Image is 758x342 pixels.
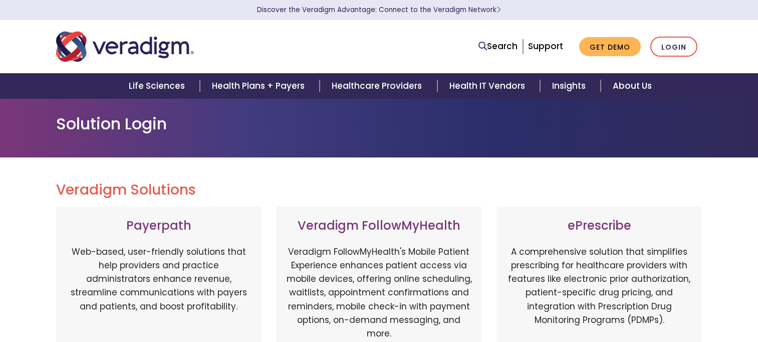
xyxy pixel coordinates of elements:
[528,40,563,52] a: Support
[56,30,194,63] img: Veradigm logo
[579,37,641,57] a: Get Demo
[200,73,320,99] a: Health Plans + Payers
[507,219,692,233] h3: ePrescribe
[478,40,518,53] a: Search
[287,219,472,233] h3: Veradigm FollowMyHealth
[56,182,702,199] h2: Veradigm Solutions
[320,73,437,99] a: Healthcare Providers
[540,73,601,99] a: Insights
[601,73,664,99] a: About Us
[650,37,697,57] a: Login
[287,245,472,340] p: Veradigm FollowMyHealth's Mobile Patient Experience enhances patient access via mobile devices, o...
[66,219,251,233] h3: Payerpath
[56,114,702,133] h1: Solution Login
[257,5,501,15] a: Discover the Veradigm Advantage: Connect to the Veradigm NetworkLearn More
[496,5,501,15] span: Learn More
[117,73,200,99] a: Life Sciences
[437,73,540,99] a: Health IT Vendors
